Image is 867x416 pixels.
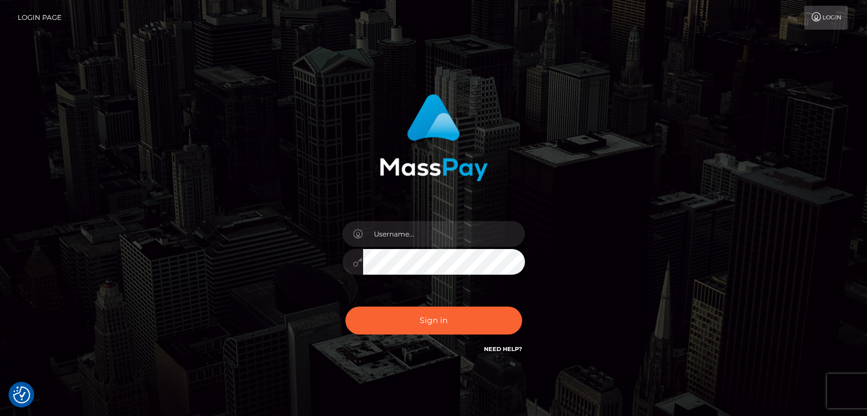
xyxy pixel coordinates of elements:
img: Revisit consent button [13,386,30,403]
button: Consent Preferences [13,386,30,403]
button: Sign in [345,307,522,335]
input: Username... [363,221,525,247]
a: Login [804,6,848,30]
a: Need Help? [484,345,522,353]
img: MassPay Login [380,94,488,181]
a: Login Page [18,6,62,30]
